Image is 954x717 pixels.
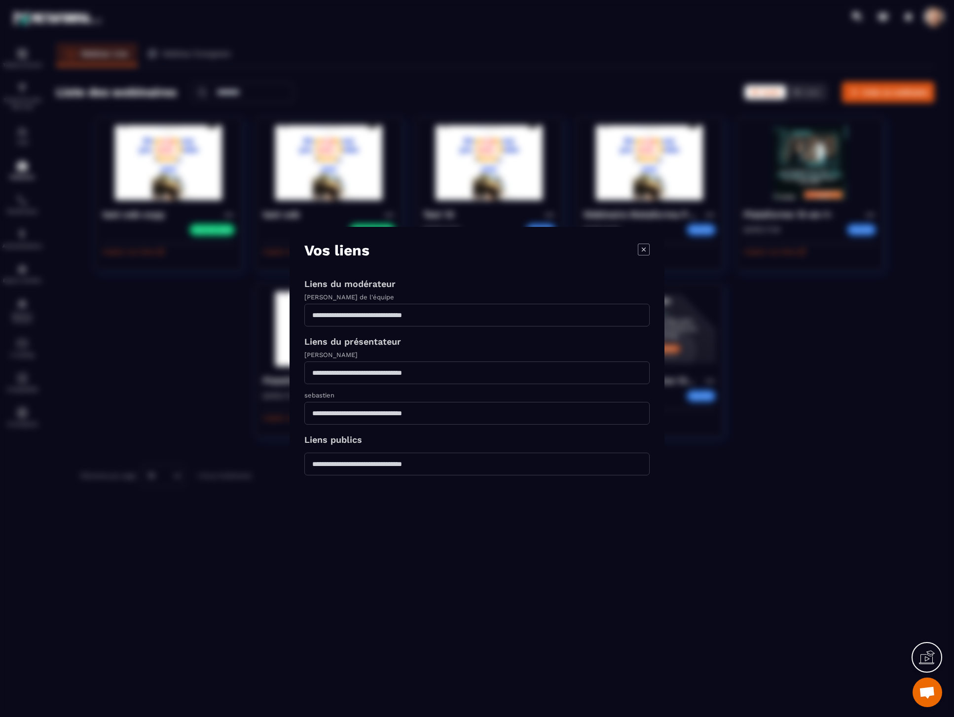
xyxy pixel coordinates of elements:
label: sebastien [304,392,334,399]
p: Liens du présentateur [304,336,650,347]
p: Vos liens [304,242,369,259]
label: [PERSON_NAME] [304,351,358,358]
div: Open chat [913,678,942,707]
p: Liens publics [304,434,650,445]
p: Liens du modérateur [304,279,650,289]
label: [PERSON_NAME] de l'équipe [304,293,394,301]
